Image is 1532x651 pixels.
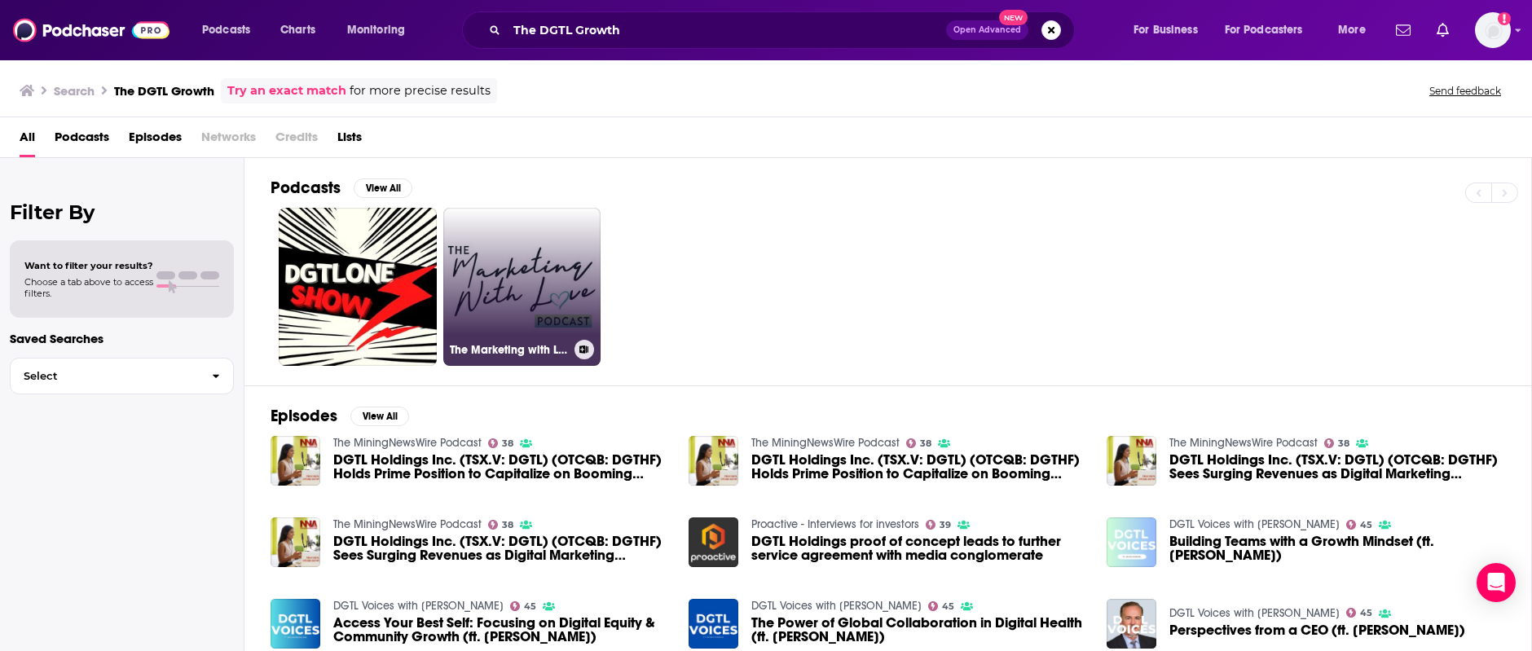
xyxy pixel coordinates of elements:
[1338,19,1366,42] span: More
[271,599,320,649] img: Access Your Best Self: Focusing on Digital Equity & Community Growth (ft. Raki McGregor)
[507,17,946,43] input: Search podcasts, credits, & more...
[999,10,1028,25] span: New
[1324,438,1350,448] a: 38
[336,17,426,43] button: open menu
[201,124,256,157] span: Networks
[478,11,1090,49] div: Search podcasts, credits, & more...
[1346,520,1373,530] a: 45
[751,517,919,531] a: Proactive - Interviews for investors
[271,517,320,567] img: DGTL Holdings Inc. (TSX.V: DGTL) (OTCQB: DGTHF) Sees Surging Revenues as Digital Marketing Demand...
[1498,12,1511,25] svg: Add a profile image
[337,124,362,157] span: Lists
[689,436,738,486] img: DGTL Holdings Inc. (TSX.V: DGTL) (OTCQB: DGTHF) Holds Prime Position to Capitalize on Booming Dig...
[333,616,669,644] a: Access Your Best Self: Focusing on Digital Equity & Community Growth (ft. Raki McGregor)
[10,358,234,394] button: Select
[953,26,1021,34] span: Open Advanced
[333,616,669,644] span: Access Your Best Self: Focusing on Digital Equity & Community Growth (ft. [PERSON_NAME])
[1169,534,1505,562] span: Building Teams with a Growth Mindset (ft. [PERSON_NAME])
[510,601,537,611] a: 45
[928,601,955,611] a: 45
[751,616,1087,644] span: The Power of Global Collaboration in Digital Health (ft. [PERSON_NAME])
[1346,608,1373,618] a: 45
[20,124,35,157] a: All
[333,436,482,450] a: The MiningNewsWire Podcast
[1107,436,1156,486] img: DGTL Holdings Inc. (TSX.V: DGTL) (OTCQB: DGTHF) Sees Surging Revenues as Digital Marketing Demand...
[751,616,1087,644] a: The Power of Global Collaboration in Digital Health (ft. Michael Nusbaum)
[1214,17,1327,43] button: open menu
[1225,19,1303,42] span: For Podcasters
[1477,563,1516,602] div: Open Intercom Messenger
[942,603,954,610] span: 45
[333,517,482,531] a: The MiningNewsWire Podcast
[1360,609,1372,617] span: 45
[751,534,1087,562] a: DGTL Holdings proof of concept leads to further service agreement with media conglomerate
[227,81,346,100] a: Try an exact match
[333,534,669,562] a: DGTL Holdings Inc. (TSX.V: DGTL) (OTCQB: DGTHF) Sees Surging Revenues as Digital Marketing Demand...
[502,440,513,447] span: 38
[354,178,412,198] button: View All
[1107,599,1156,649] img: Perspectives from a CEO (ft. Craig Kinyon)
[24,260,153,271] span: Want to filter your results?
[1169,453,1505,481] a: DGTL Holdings Inc. (TSX.V: DGTL) (OTCQB: DGTHF) Sees Surging Revenues as Digital Marketing Demand...
[1169,623,1465,637] span: Perspectives from a CEO (ft. [PERSON_NAME])
[333,453,669,481] a: DGTL Holdings Inc. (TSX.V: DGTL) (OTCQB: DGTHF) Holds Prime Position to Capitalize on Booming Dig...
[24,276,153,299] span: Choose a tab above to access filters.
[280,19,315,42] span: Charts
[689,599,738,649] img: The Power of Global Collaboration in Digital Health (ft. Michael Nusbaum)
[10,331,234,346] p: Saved Searches
[940,521,951,529] span: 39
[275,124,318,157] span: Credits
[1169,534,1505,562] a: Building Teams with a Growth Mindset (ft. Sachin Agrawal)
[202,19,250,42] span: Podcasts
[55,124,109,157] a: Podcasts
[751,599,922,613] a: DGTL Voices with Ed Marx
[333,599,504,613] a: DGTL Voices with Ed Marx
[1430,16,1455,44] a: Show notifications dropdown
[1122,17,1218,43] button: open menu
[191,17,271,43] button: open menu
[271,406,409,426] a: EpisodesView All
[13,15,169,46] img: Podchaser - Follow, Share and Rate Podcasts
[1169,517,1340,531] a: DGTL Voices with Ed Marx
[751,436,900,450] a: The MiningNewsWire Podcast
[926,520,952,530] a: 39
[54,83,95,99] h3: Search
[1475,12,1511,48] button: Show profile menu
[1169,606,1340,620] a: DGTL Voices with Ed Marx
[689,517,738,567] img: DGTL Holdings proof of concept leads to further service agreement with media conglomerate
[114,83,214,99] h3: The DGTL Growth
[906,438,932,448] a: 38
[11,371,199,381] span: Select
[450,343,568,357] h3: The Marketing with Love Podcast
[524,603,536,610] span: 45
[1475,12,1511,48] img: User Profile
[488,438,514,448] a: 38
[1169,436,1318,450] a: The MiningNewsWire Podcast
[10,200,234,224] h2: Filter By
[946,20,1028,40] button: Open AdvancedNew
[347,19,405,42] span: Monitoring
[1327,17,1386,43] button: open menu
[751,453,1087,481] a: DGTL Holdings Inc. (TSX.V: DGTL) (OTCQB: DGTHF) Holds Prime Position to Capitalize on Booming Dig...
[350,407,409,426] button: View All
[350,81,491,100] span: for more precise results
[1338,440,1349,447] span: 38
[502,521,513,529] span: 38
[271,436,320,486] img: DGTL Holdings Inc. (TSX.V: DGTL) (OTCQB: DGTHF) Holds Prime Position to Capitalize on Booming Dig...
[1360,521,1372,529] span: 45
[1107,517,1156,567] img: Building Teams with a Growth Mindset (ft. Sachin Agrawal)
[129,124,182,157] a: Episodes
[920,440,931,447] span: 38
